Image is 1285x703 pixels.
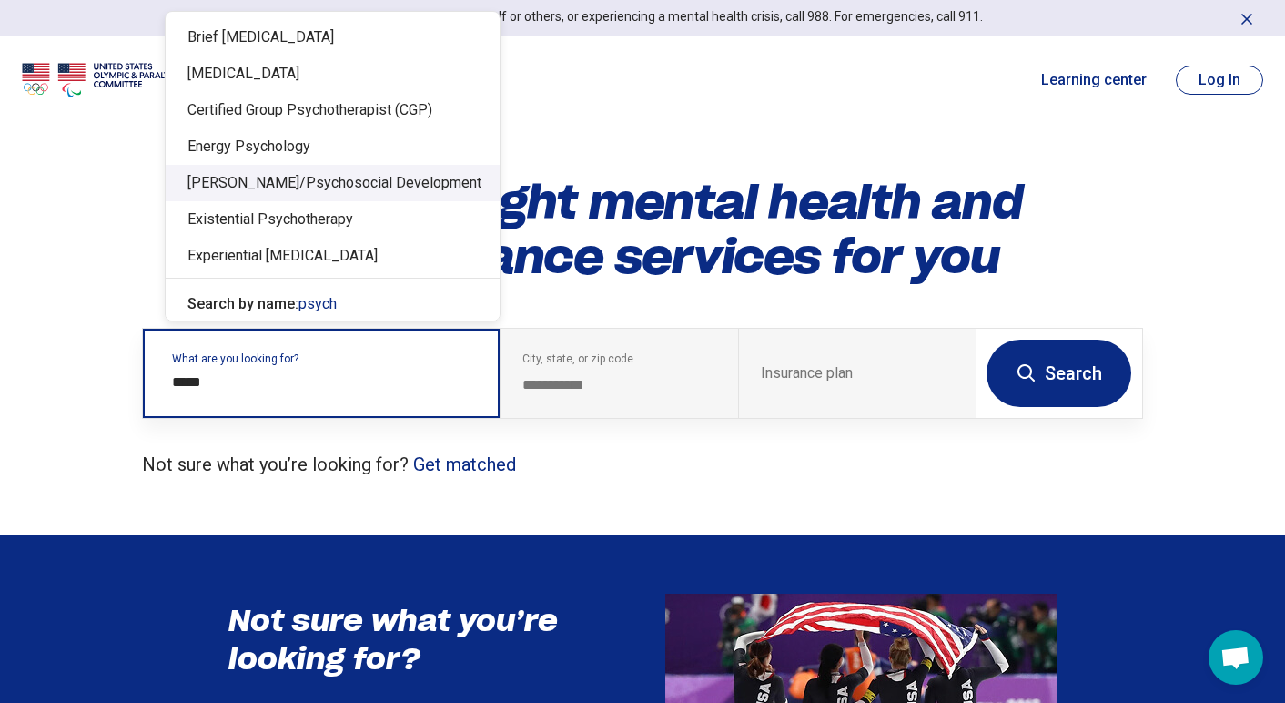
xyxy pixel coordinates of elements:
button: Dismiss [1238,7,1256,29]
h1: Find the right mental health and performance services for you [142,175,1143,284]
a: Learning center [1041,69,1147,91]
div: [PERSON_NAME]/Psychosocial Development [166,165,500,201]
button: Log In [1176,66,1263,95]
h3: Not sure what you’re looking for? [228,602,592,678]
div: Open chat [1209,630,1263,685]
p: Not sure what you’re looking for? [142,452,1143,477]
img: USOPC [22,58,189,102]
div: Existential Psychotherapy [166,201,500,238]
a: Get matched [413,453,516,475]
div: Experiential [MEDICAL_DATA] [166,238,500,274]
div: Energy Psychology [166,128,500,165]
label: What are you looking for? [172,353,478,364]
span: psych [298,295,337,312]
button: Search [987,340,1131,407]
div: Suggestions [166,12,500,330]
div: Certified Group Psychotherapist (CGP) [166,92,500,128]
div: [MEDICAL_DATA] [166,56,500,92]
span: Search by name: [187,295,298,312]
div: Brief [MEDICAL_DATA] [166,19,500,56]
p: If you are at risk of harming yourself or others, or experiencing a mental health crisis, call 98... [299,7,983,26]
